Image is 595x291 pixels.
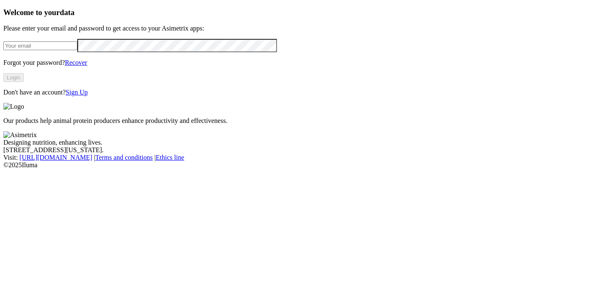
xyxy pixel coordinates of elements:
[3,154,592,161] div: Visit : | |
[3,41,77,50] input: Your email
[3,139,592,146] div: Designing nutrition, enhancing lives.
[3,131,37,139] img: Asimetrix
[3,89,592,96] p: Don't have an account?
[3,146,592,154] div: [STREET_ADDRESS][US_STATE].
[65,59,87,66] a: Recover
[3,103,24,110] img: Logo
[3,25,592,32] p: Please enter your email and password to get access to your Asimetrix apps:
[3,161,592,169] div: © 2025 Iluma
[156,154,184,161] a: Ethics line
[20,154,92,161] a: [URL][DOMAIN_NAME]
[66,89,88,96] a: Sign Up
[3,73,24,82] button: Login
[3,59,592,66] p: Forgot your password?
[3,8,592,17] h3: Welcome to your
[3,117,592,125] p: Our products help animal protein producers enhance productivity and effectiveness.
[60,8,74,17] span: data
[95,154,153,161] a: Terms and conditions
